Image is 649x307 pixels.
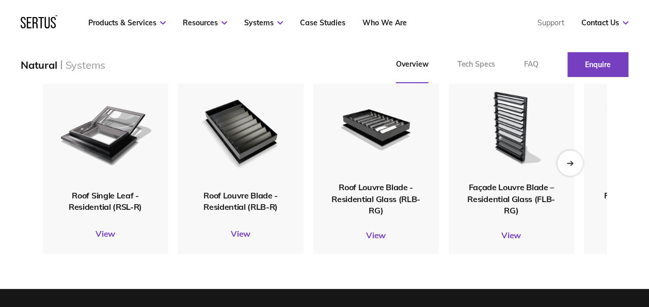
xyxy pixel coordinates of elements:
[88,18,166,27] a: Products & Services
[183,18,227,27] a: Resources
[467,182,555,216] span: Façade Louvre Blade – Residential Glass (FLB-RG)
[362,18,407,27] a: Who We Are
[581,18,628,27] a: Contact Us
[442,46,510,83] a: Tech Specs
[449,230,574,240] a: View
[21,58,57,71] div: Natural
[331,182,420,216] span: Roof Louvre Blade - Residential Glass (RLB-RG)
[557,150,582,176] div: Next slide
[178,228,303,239] a: View
[537,18,564,27] a: Support
[313,230,438,240] a: View
[203,190,278,211] span: Roof Louvre Blade - Residential (RLB-R)
[43,228,168,239] a: View
[69,190,142,211] span: Roof Single Leaf - Residential (RSL-R)
[244,18,283,27] a: Systems
[300,18,345,27] a: Case Studies
[567,52,628,77] a: Enquire
[510,46,553,83] a: FAQ
[66,58,106,71] div: Systems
